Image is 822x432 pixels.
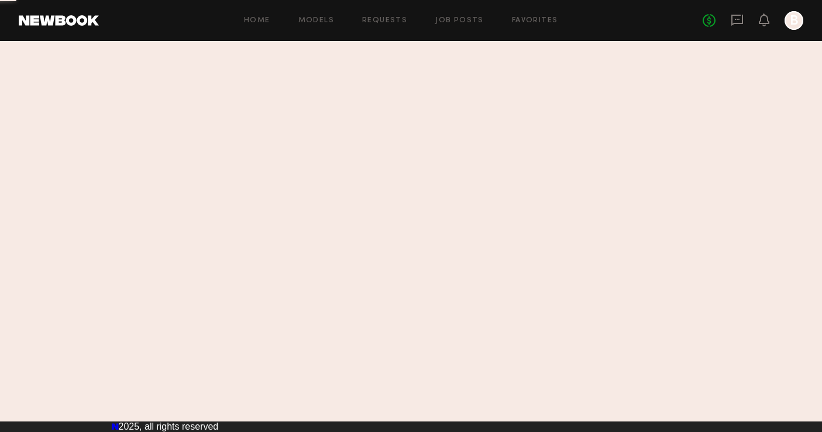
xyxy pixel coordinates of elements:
span: 2025, all rights reserved [119,421,219,431]
a: Favorites [512,17,558,25]
a: Requests [362,17,407,25]
a: B [785,11,803,30]
a: Models [298,17,334,25]
a: Home [244,17,270,25]
a: Job Posts [435,17,484,25]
